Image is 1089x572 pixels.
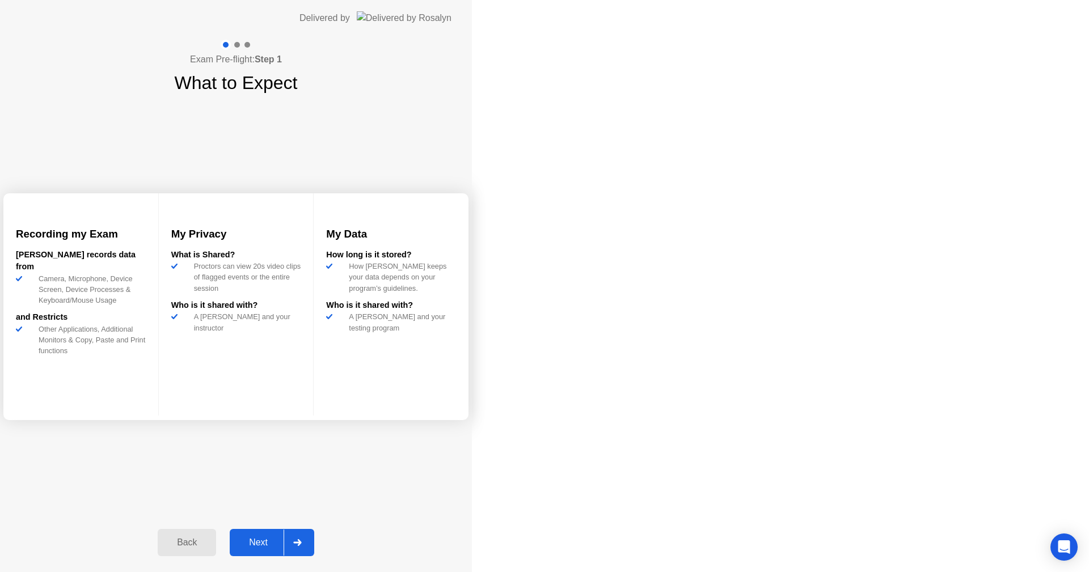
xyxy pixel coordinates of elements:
div: Proctors can view 20s video clips of flagged events or the entire session [189,261,301,294]
h1: What to Expect [175,69,298,96]
div: Other Applications, Additional Monitors & Copy, Paste and Print functions [34,324,146,357]
div: Next [233,537,284,548]
img: Delivered by Rosalyn [357,11,451,24]
h3: Recording my Exam [16,226,146,242]
div: How [PERSON_NAME] keeps your data depends on your program’s guidelines. [344,261,456,294]
div: Delivered by [299,11,350,25]
div: A [PERSON_NAME] and your instructor [189,311,301,333]
div: A [PERSON_NAME] and your testing program [344,311,456,333]
div: How long is it stored? [326,249,456,261]
div: Who is it shared with? [326,299,456,312]
div: Who is it shared with? [171,299,301,312]
b: Step 1 [255,54,282,64]
button: Next [230,529,314,556]
button: Back [158,529,216,556]
h4: Exam Pre-flight: [190,53,282,66]
div: Camera, Microphone, Device Screen, Device Processes & Keyboard/Mouse Usage [34,273,146,306]
div: What is Shared? [171,249,301,261]
div: [PERSON_NAME] records data from [16,249,146,273]
div: Back [161,537,213,548]
div: Open Intercom Messenger [1050,533,1078,561]
h3: My Data [326,226,456,242]
div: and Restricts [16,311,146,324]
h3: My Privacy [171,226,301,242]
